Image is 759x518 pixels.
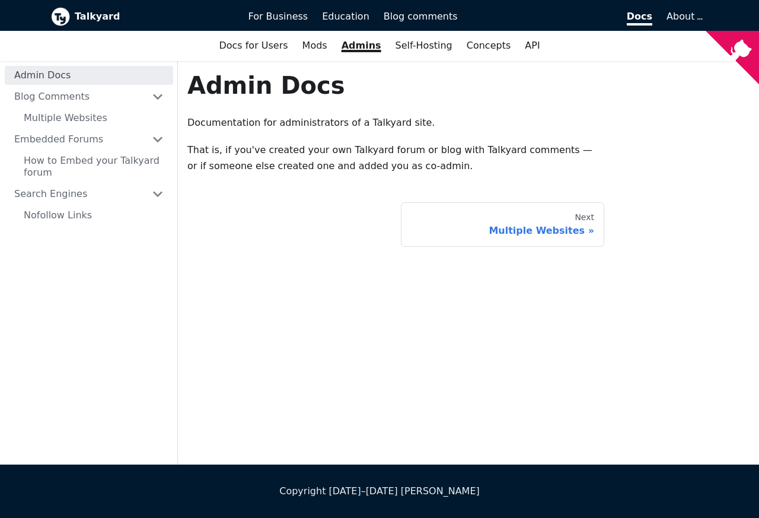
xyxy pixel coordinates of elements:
div: Copyright [DATE]–[DATE] [PERSON_NAME] [51,484,708,499]
span: For Business [248,11,308,22]
a: Nofollow Links [14,206,173,225]
a: About [666,11,701,22]
div: Multiple Websites [411,225,595,237]
a: How to Embed your Talkyard forum [14,151,173,182]
a: Admin Docs [5,66,173,85]
a: For Business [241,7,315,27]
b: Talkyard [75,9,232,24]
span: Blog comments [384,11,458,22]
a: Education [315,7,377,27]
a: Search Engines [5,185,173,204]
a: Mods [295,36,334,56]
a: Concepts [460,36,518,56]
span: Docs [627,11,652,26]
img: Talkyard logo [51,7,70,26]
a: Multiple Websites [14,109,173,128]
nav: Docs pages navigation [187,202,604,247]
p: That is, if you've created your own Talkyard forum or blog with Talkyard comments — or if someone... [187,142,604,174]
p: Documentation for administrators of a Talkyard site. [187,115,604,131]
a: Talkyard logoTalkyard [51,7,232,26]
a: Docs [465,7,660,27]
div: Next [411,212,595,223]
h1: Admin Docs [187,71,604,100]
a: NextMultiple Websites [401,202,605,247]
a: Admins [334,36,388,56]
a: API [518,36,547,56]
a: Blog comments [377,7,465,27]
a: Docs for Users [212,36,295,56]
a: Self-Hosting [388,36,460,56]
a: Embedded Forums [5,130,173,149]
span: Education [322,11,369,22]
a: Blog Comments [5,87,173,106]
